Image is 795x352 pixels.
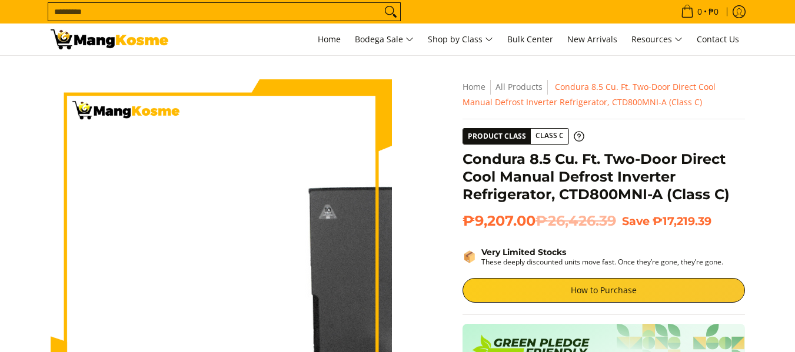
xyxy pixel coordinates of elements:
[463,129,531,144] span: Product Class
[349,24,420,55] a: Bodega Sale
[180,24,745,55] nav: Main Menu
[691,24,745,55] a: Contact Us
[696,8,704,16] span: 0
[312,24,347,55] a: Home
[507,33,553,45] span: Bulk Center
[535,212,616,230] del: ₱26,426.39
[677,5,722,18] span: •
[463,278,745,303] a: How to Purchase
[697,33,739,45] span: Contact Us
[481,257,723,266] p: These deeply discounted units move fast. Once they’re gone, they’re gone.
[463,79,745,110] nav: Breadcrumbs
[381,3,400,21] button: Search
[318,33,341,45] span: Home
[495,81,543,92] a: All Products
[463,212,616,230] span: ₱9,207.00
[463,81,716,108] span: Condura 8.5 Cu. Ft. Two-Door Direct Cool Manual Defrost Inverter Refrigerator, CTD800MNI-A (Class C)
[422,24,499,55] a: Shop by Class
[531,129,568,143] span: Class C
[463,150,745,203] h1: Condura 8.5 Cu. Ft. Two-Door Direct Cool Manual Defrost Inverter Refrigerator, CTD800MNI-A (Class C)
[631,32,683,47] span: Resources
[51,29,168,49] img: BUY NOW: Class C Condura 8.5 Cu. Ft. 2-Door Inverter Ref l Mang Kosme
[501,24,559,55] a: Bulk Center
[481,247,566,257] strong: Very Limited Stocks
[653,214,711,228] span: ₱17,219.39
[428,32,493,47] span: Shop by Class
[622,214,650,228] span: Save
[626,24,688,55] a: Resources
[463,81,485,92] a: Home
[561,24,623,55] a: New Arrivals
[355,32,414,47] span: Bodega Sale
[567,33,617,45] span: New Arrivals
[463,128,584,145] a: Product Class Class C
[707,8,720,16] span: ₱0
